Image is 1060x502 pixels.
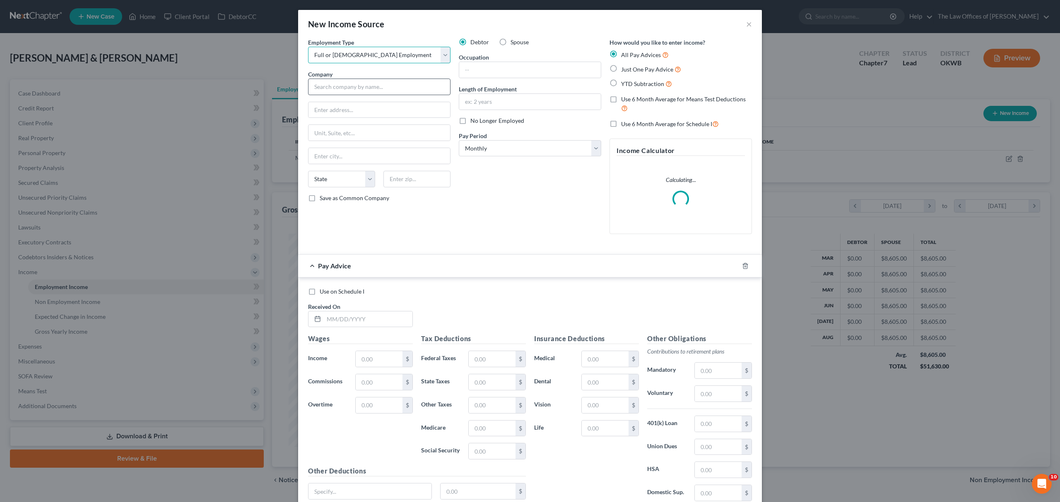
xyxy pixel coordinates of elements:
input: 0.00 [356,351,402,367]
input: Unit, Suite, etc... [308,125,450,141]
span: Income [308,354,327,361]
label: HSA [643,461,690,478]
div: $ [402,397,412,413]
label: Vision [530,397,577,414]
h1: [PERSON_NAME] [40,4,94,10]
input: 0.00 [469,397,516,413]
div: $ [516,483,525,499]
button: Home [130,3,145,19]
label: Federal Taxes [417,351,464,367]
input: ex: 2 years [459,94,601,110]
h5: Wages [308,334,413,344]
input: 0.00 [582,351,629,367]
div: $ [742,462,752,478]
input: 0.00 [695,386,742,402]
button: Send a message… [142,268,155,281]
button: go back [5,3,21,19]
iframe: Intercom live chat [1032,474,1052,494]
label: Medicare [417,420,464,437]
input: 0.00 [582,374,629,390]
input: Enter address... [308,102,450,118]
button: Upload attachment [39,271,46,277]
label: Social Security [417,443,464,459]
input: -- [459,62,601,78]
span: Company [308,71,332,78]
label: Domestic Sup. [643,485,690,501]
input: 0.00 [441,483,516,499]
div: $ [742,363,752,378]
label: Medical [530,351,577,367]
input: Specify... [308,483,431,499]
span: YTD Subtraction [621,80,664,87]
input: Search company by name... [308,79,450,95]
label: Life [530,420,577,437]
div: $ [516,443,525,459]
div: $ [629,421,638,436]
div: $ [402,374,412,390]
input: MM/DD/YYYY [324,311,412,327]
span: Just One Pay Advice [621,66,673,73]
b: 🚨ATTN: [GEOGRAPHIC_DATA] of [US_STATE] [13,70,118,85]
div: Katie says… [7,65,159,170]
img: Profile image for Katie [24,5,37,18]
div: 🚨ATTN: [GEOGRAPHIC_DATA] of [US_STATE]The court has added a new Credit Counseling Field that we n... [7,65,136,152]
h5: Tax Deductions [421,334,526,344]
button: Gif picker [26,271,33,277]
input: 0.00 [695,485,742,501]
span: No Longer Employed [470,117,524,124]
input: Enter city... [308,148,450,164]
div: $ [516,421,525,436]
p: Calculating... [617,176,745,184]
input: 0.00 [356,374,402,390]
h5: Other Deductions [308,466,526,476]
span: Pay Advice [318,262,351,270]
div: $ [742,416,752,432]
span: Save as Common Company [320,194,389,201]
div: $ [629,374,638,390]
label: Length of Employment [459,85,517,93]
h5: Other Obligations [647,334,752,344]
div: $ [516,397,525,413]
span: Received On [308,303,340,310]
textarea: Message… [7,253,159,268]
span: Employment Type [308,39,354,46]
label: Voluntary [643,385,690,402]
div: [PERSON_NAME] • 23h ago [13,153,82,158]
span: Use 6 Month Average for Means Test Deductions [621,96,746,103]
button: Emoji picker [13,271,19,277]
div: Close [145,3,160,18]
span: Pay Period [459,132,487,139]
span: Use 6 Month Average for Schedule I [621,120,712,127]
label: State Taxes [417,374,464,390]
label: How would you like to enter income? [609,38,705,47]
label: Overtime [304,397,351,414]
label: Mandatory [643,362,690,379]
h5: Income Calculator [617,146,745,156]
div: $ [742,439,752,455]
input: 0.00 [356,397,402,413]
p: Active 30m ago [40,10,82,19]
span: Debtor [470,38,489,45]
div: New Income Source [308,18,385,30]
button: Start recording [53,271,59,277]
button: × [746,19,752,29]
input: 0.00 [469,374,516,390]
input: 0.00 [469,421,516,436]
label: Occupation [459,53,489,62]
span: Spouse [511,38,529,45]
div: $ [742,485,752,501]
label: Commissions [304,374,351,390]
input: 0.00 [469,351,516,367]
div: $ [629,397,638,413]
div: $ [516,351,525,367]
p: Contributions to retirement plans [647,347,752,356]
label: Other Taxes [417,397,464,414]
label: 401(k) Loan [643,416,690,432]
label: Union Dues [643,439,690,455]
input: 0.00 [695,439,742,455]
span: All Pay Advices [621,51,661,58]
input: 0.00 [469,443,516,459]
div: $ [742,386,752,402]
label: Dental [530,374,577,390]
input: 0.00 [695,363,742,378]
